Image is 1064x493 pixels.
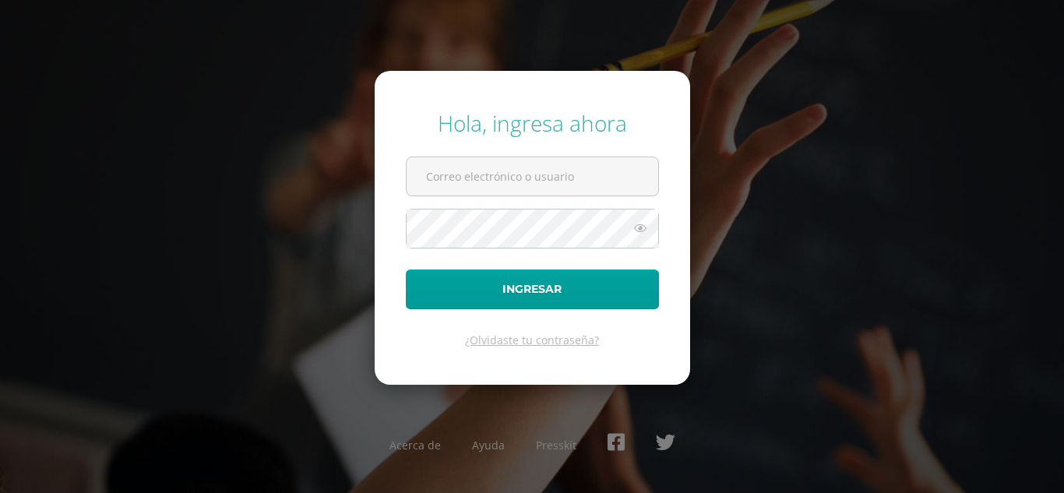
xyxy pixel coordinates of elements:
[406,108,659,138] div: Hola, ingresa ahora
[472,438,505,453] a: Ayuda
[465,333,599,347] a: ¿Olvidaste tu contraseña?
[536,438,576,453] a: Presskit
[406,269,659,309] button: Ingresar
[407,157,658,195] input: Correo electrónico o usuario
[389,438,441,453] a: Acerca de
